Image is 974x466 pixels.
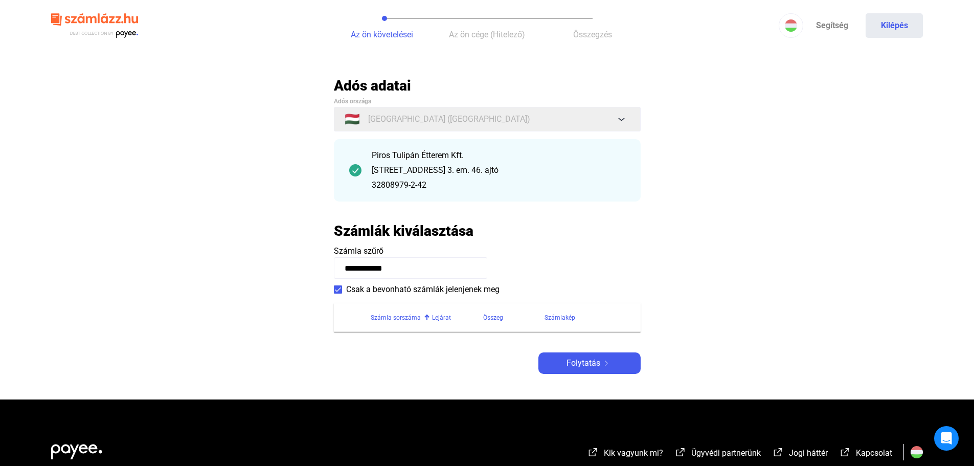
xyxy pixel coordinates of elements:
span: 🇭🇺 [345,113,360,125]
span: Az ön követelései [351,30,413,39]
button: Kilépés [866,13,923,38]
span: Számla szűrő [334,246,383,256]
span: Jogi háttér [789,448,828,458]
div: Számlakép [545,312,628,324]
a: external-link-whiteKapcsolat [839,450,892,459]
img: external-link-white [839,447,851,457]
div: Számla sorszáma [371,312,421,324]
img: HU [785,19,797,32]
img: white-payee-white-dot.svg [51,438,102,459]
img: checkmark-darker-green-circle [349,164,361,176]
span: Ügyvédi partnerünk [691,448,761,458]
span: Csak a bevonható számlák jelenjenek meg [346,283,500,296]
h2: Adós adatai [334,77,641,95]
img: HU.svg [911,446,923,458]
div: Összeg [483,312,503,324]
h2: Számlák kiválasztása [334,222,473,240]
span: Összegzés [573,30,612,39]
img: external-link-white [772,447,784,457]
div: Összeg [483,312,545,324]
span: Adós országa [334,98,371,105]
div: Számla sorszáma [371,312,432,324]
button: 🇭🇺[GEOGRAPHIC_DATA] ([GEOGRAPHIC_DATA]) [334,107,641,131]
div: [STREET_ADDRESS] 3. em. 46. ajtó [372,164,625,176]
div: Lejárat [432,312,483,324]
a: external-link-whiteKik vagyunk mi? [587,450,663,459]
div: Lejárat [432,312,451,324]
div: Számlakép [545,312,575,324]
div: Piros Tulipán Étterem Kft. [372,149,625,162]
span: Az ön cége (Hitelező) [449,30,525,39]
span: [GEOGRAPHIC_DATA] ([GEOGRAPHIC_DATA]) [368,113,530,125]
img: external-link-white [587,447,599,457]
span: Kapcsolat [856,448,892,458]
a: external-link-whiteJogi háttér [772,450,828,459]
button: HU [779,13,803,38]
div: Open Intercom Messenger [934,426,959,451]
img: szamlazzhu-logo [51,9,138,42]
span: Folytatás [567,357,600,369]
button: Folytatásarrow-right-white [538,352,641,374]
a: Segítség [803,13,860,38]
a: external-link-whiteÜgyvédi partnerünk [674,450,761,459]
div: 32808979-2-42 [372,179,625,191]
img: arrow-right-white [600,361,613,366]
span: Kik vagyunk mi? [604,448,663,458]
img: external-link-white [674,447,687,457]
